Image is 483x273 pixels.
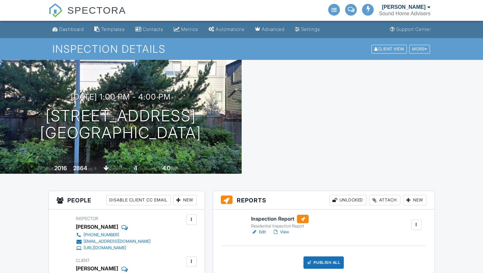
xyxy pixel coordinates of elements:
span: bathrooms [171,166,190,171]
div: [EMAIL_ADDRESS][DOMAIN_NAME] [84,239,151,244]
a: Contacts [133,23,166,35]
a: Templates [92,23,127,35]
div: Automations [216,26,245,32]
img: The Best Home Inspection Software - Spectora [48,3,63,18]
a: Client View [371,46,409,51]
a: Advanced [252,23,287,35]
a: SPECTORA [48,10,126,22]
a: [URL][DOMAIN_NAME] [76,245,151,251]
h6: Inspection Report [251,215,309,223]
div: Settings [301,26,320,32]
div: New [403,195,427,205]
div: New [173,195,197,205]
a: Dashboard [50,23,87,35]
span: basement [110,166,127,171]
div: [PERSON_NAME] [382,4,425,10]
h3: [DATE] 1:00 pm - 4:00 pm [71,92,171,101]
a: Metrics [171,23,201,35]
div: Attach [369,195,400,205]
a: View [272,229,289,235]
div: Client View [371,45,407,53]
h3: People [49,191,205,210]
a: Edit [251,229,266,235]
div: Publish All [303,256,344,269]
div: 2864 [73,165,87,171]
a: Settings [292,23,323,35]
a: Automations (Advanced) [206,23,247,35]
a: Support Center [387,23,434,35]
div: Contacts [143,26,163,32]
span: Built [46,166,53,171]
div: Disable Client CC Email [106,195,170,205]
h1: Inspection Details [52,43,430,55]
div: [PERSON_NAME] [76,222,118,232]
a: [PHONE_NUMBER] [76,232,151,238]
div: 2016 [54,165,67,171]
h1: [STREET_ADDRESS] [GEOGRAPHIC_DATA] [40,107,201,142]
h3: Reports [213,191,435,210]
div: [URL][DOMAIN_NAME] [84,245,126,251]
a: [EMAIL_ADDRESS][DOMAIN_NAME] [76,238,151,245]
div: Templates [101,26,125,32]
span: Client [76,258,90,263]
div: 4 [134,165,137,171]
div: 4.0 [162,165,170,171]
div: Metrics [181,26,198,32]
span: sq. ft. [88,166,97,171]
a: Inspection Report Residential Inspection Report [251,215,309,229]
span: bedrooms [138,166,156,171]
div: More [409,45,430,53]
div: Unlocked [329,195,367,205]
div: Support Center [396,26,431,32]
span: Inspector [76,216,98,221]
div: Dashboard [59,26,84,32]
div: Advanced [262,26,285,32]
span: SPECTORA [67,3,126,17]
div: [PHONE_NUMBER] [84,232,119,238]
div: Sound Home Advisers [379,10,430,17]
div: Residential Inspection Report [251,224,309,229]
